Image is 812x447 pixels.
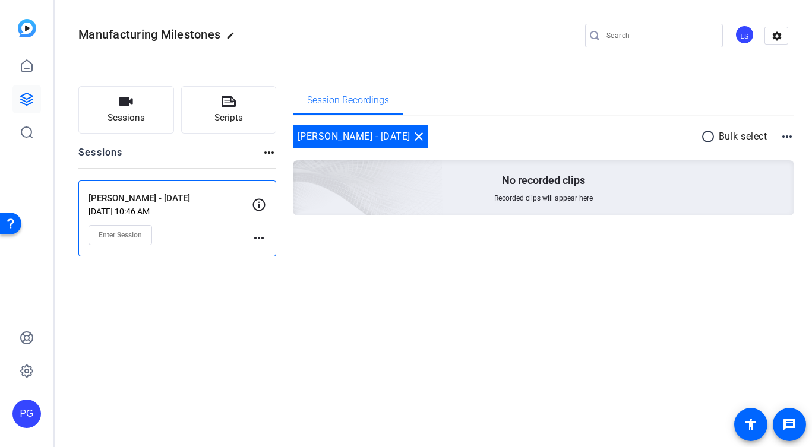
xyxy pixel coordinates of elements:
div: LS [735,25,754,45]
mat-icon: more_horiz [252,231,266,245]
img: blue-gradient.svg [18,19,36,37]
span: Manufacturing Milestones [78,27,220,42]
p: [PERSON_NAME] - [DATE] [89,192,252,205]
mat-icon: close [412,129,426,144]
mat-icon: accessibility [744,417,758,432]
p: Bulk select [719,129,767,144]
span: Scripts [214,111,243,125]
span: Enter Session [99,230,142,240]
span: Sessions [108,111,145,125]
mat-icon: edit [226,31,241,46]
p: [DATE] 10:46 AM [89,207,252,216]
mat-icon: radio_button_unchecked [701,129,719,144]
div: [PERSON_NAME] - [DATE] [293,125,428,148]
span: Session Recordings [307,96,389,105]
img: embarkstudio-empty-session.png [160,43,443,300]
button: Sessions [78,86,174,134]
input: Search [606,28,713,43]
span: Recorded clips will appear here [494,194,593,203]
h2: Sessions [78,145,123,168]
mat-icon: settings [765,27,789,45]
ngx-avatar: Lauren Schultz [735,25,756,46]
p: No recorded clips [502,173,585,188]
button: Scripts [181,86,277,134]
button: Enter Session [89,225,152,245]
mat-icon: message [782,417,797,432]
mat-icon: more_horiz [262,145,276,160]
mat-icon: more_horiz [780,129,794,144]
div: PG [12,400,41,428]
